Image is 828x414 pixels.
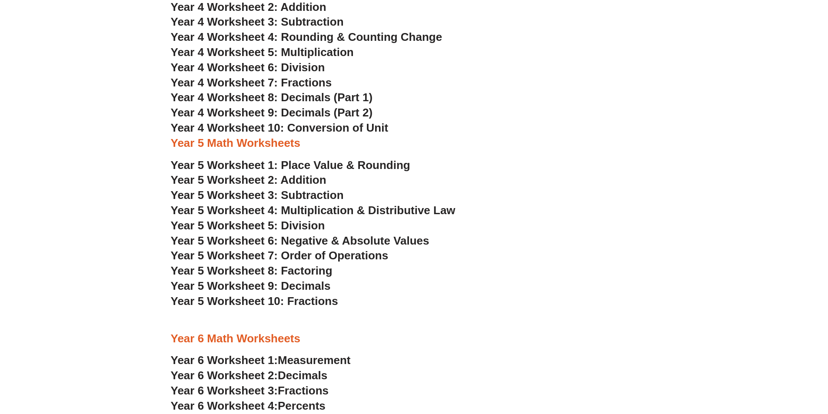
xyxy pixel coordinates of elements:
a: Year 5 Worksheet 9: Decimals [171,279,331,292]
span: Year 6 Worksheet 1: [171,354,278,367]
a: Year 4 Worksheet 4: Rounding & Counting Change [171,30,442,43]
a: Year 4 Worksheet 7: Fractions [171,76,332,89]
a: Year 5 Worksheet 7: Order of Operations [171,249,389,262]
span: Measurement [278,354,351,367]
a: Year 5 Worksheet 1: Place Value & Rounding [171,159,410,172]
a: Year 6 Worksheet 4:Percents [171,399,326,412]
a: Year 4 Worksheet 2: Addition [171,0,326,13]
h3: Year 6 Math Worksheets [171,331,658,346]
a: Year 6 Worksheet 2:Decimals [171,369,328,382]
span: Year 6 Worksheet 2: [171,369,278,382]
a: Year 5 Worksheet 8: Factoring [171,264,333,277]
span: Year 6 Worksheet 3: [171,384,278,397]
a: Year 5 Worksheet 2: Addition [171,173,326,186]
a: Year 4 Worksheet 10: Conversion of Unit [171,121,389,134]
a: Year 5 Worksheet 4: Multiplication & Distributive Law [171,204,456,217]
a: Year 5 Worksheet 10: Fractions [171,295,338,308]
h3: Year 5 Math Worksheets [171,136,658,151]
a: Year 6 Worksheet 3:Fractions [171,384,329,397]
a: Year 5 Worksheet 3: Subtraction [171,189,344,202]
a: Year 6 Worksheet 1:Measurement [171,354,351,367]
a: Year 4 Worksheet 9: Decimals (Part 2) [171,106,373,119]
span: Decimals [278,369,327,382]
a: Year 4 Worksheet 8: Decimals (Part 1) [171,91,373,104]
a: Year 4 Worksheet 3: Subtraction [171,15,344,28]
iframe: Chat Widget [683,316,828,414]
a: Year 4 Worksheet 6: Division [171,61,325,74]
a: Year 4 Worksheet 5: Multiplication [171,46,354,59]
span: Fractions [278,384,329,397]
span: Percents [278,399,326,412]
a: Year 5 Worksheet 6: Negative & Absolute Values [171,234,429,247]
span: Year 6 Worksheet 4: [171,399,278,412]
a: Year 5 Worksheet 5: Division [171,219,325,232]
